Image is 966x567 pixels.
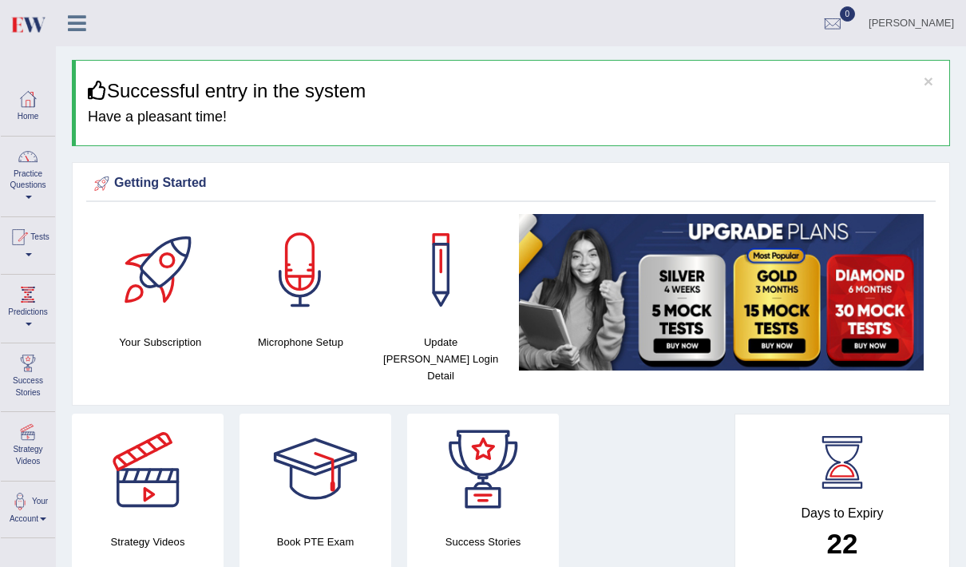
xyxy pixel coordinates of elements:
[519,214,924,371] img: small5.jpg
[239,334,363,351] h4: Microphone Setup
[1,79,55,131] a: Home
[753,506,932,521] h4: Days to Expiry
[407,533,559,550] h4: Success Stories
[924,73,933,89] button: ×
[1,217,55,269] a: Tests
[88,81,937,101] h3: Successful entry in the system
[240,533,391,550] h4: Book PTE Exam
[1,482,55,533] a: Your Account
[88,109,937,125] h4: Have a pleasant time!
[90,172,932,196] div: Getting Started
[1,137,55,212] a: Practice Questions
[378,334,503,384] h4: Update [PERSON_NAME] Login Detail
[72,533,224,550] h4: Strategy Videos
[1,343,55,406] a: Success Stories
[840,6,856,22] span: 0
[1,412,55,475] a: Strategy Videos
[98,334,223,351] h4: Your Subscription
[1,275,55,338] a: Predictions
[827,528,858,559] b: 22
